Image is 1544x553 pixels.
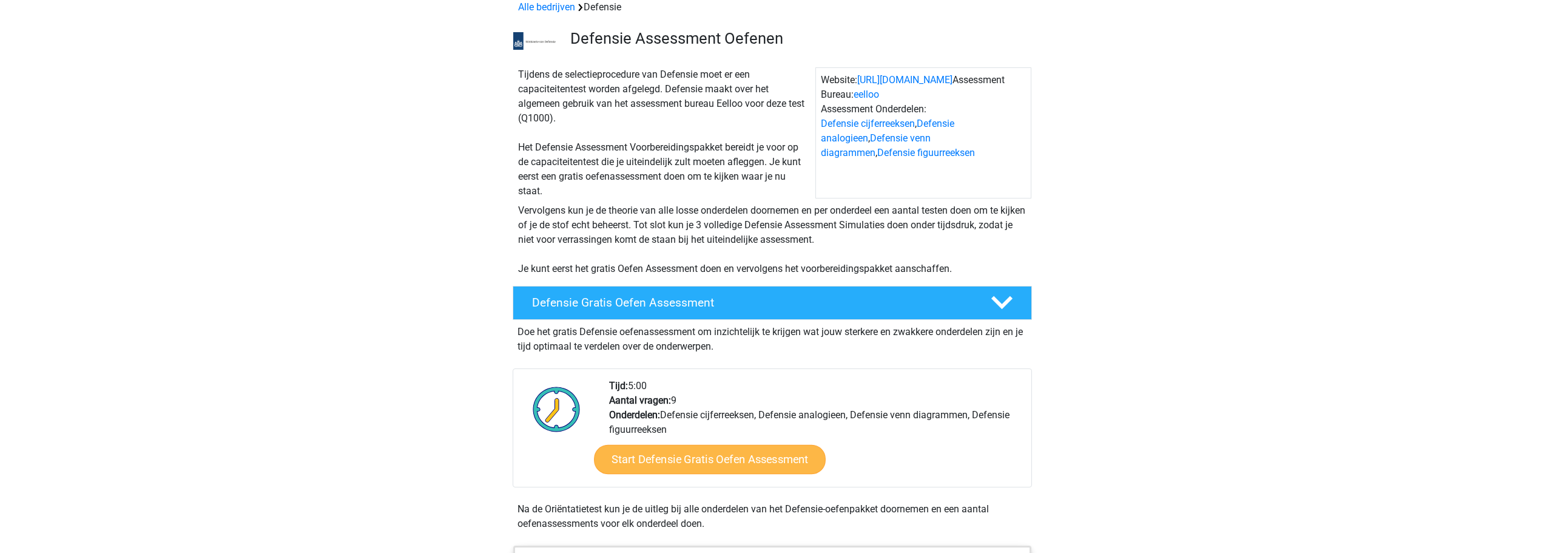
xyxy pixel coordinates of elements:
a: Alle bedrijven [518,1,575,13]
h3: Defensie Assessment Oefenen [570,29,1022,48]
a: Defensie analogieen [821,118,954,144]
img: Klok [526,379,587,439]
a: eelloo [854,89,879,100]
a: Defensie venn diagrammen [821,132,931,158]
b: Aantal vragen: [609,395,671,406]
div: Tijdens de selectieprocedure van Defensie moet er een capaciteitentest worden afgelegd. Defensie ... [513,67,815,198]
b: Tijd: [609,380,628,392]
a: [URL][DOMAIN_NAME] [857,74,952,86]
b: Onderdelen: [609,409,660,421]
a: Defensie cijferreeksen [821,118,915,129]
div: 5:00 9 Defensie cijferreeksen, Defensie analogieen, Defensie venn diagrammen, Defensie figuurreeksen [600,379,1031,487]
div: Doe het gratis Defensie oefenassessment om inzichtelijk te krijgen wat jouw sterkere en zwakkere ... [513,320,1032,354]
a: Start Defensie Gratis Oefen Assessment [594,445,826,474]
div: Na de Oriëntatietest kun je de uitleg bij alle onderdelen van het Defensie-oefenpakket doornemen ... [513,502,1032,531]
a: Defensie figuurreeksen [877,147,975,158]
div: Vervolgens kun je de theorie van alle losse onderdelen doornemen en per onderdeel een aantal test... [513,203,1031,276]
a: Defensie Gratis Oefen Assessment [508,286,1037,320]
div: Website: Assessment Bureau: Assessment Onderdelen: , , , [815,67,1031,198]
h4: Defensie Gratis Oefen Assessment [532,296,971,310]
